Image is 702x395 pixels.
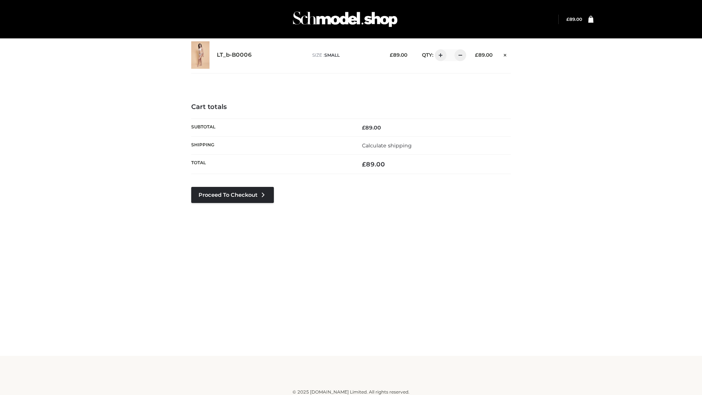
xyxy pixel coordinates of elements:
th: Subtotal [191,118,351,136]
p: size : [312,52,378,59]
bdi: 89.00 [362,161,385,168]
h4: Cart totals [191,103,511,111]
a: Proceed to Checkout [191,187,274,203]
th: Total [191,155,351,174]
a: Remove this item [500,49,511,59]
bdi: 89.00 [566,16,582,22]
span: £ [362,161,366,168]
bdi: 89.00 [362,124,381,131]
bdi: 89.00 [475,52,492,58]
th: Shipping [191,136,351,154]
span: £ [475,52,478,58]
a: £89.00 [566,16,582,22]
span: SMALL [324,52,340,58]
a: Calculate shipping [362,142,412,149]
span: £ [566,16,569,22]
bdi: 89.00 [390,52,407,58]
div: QTY: [415,49,464,61]
a: LT_b-B0006 [217,52,252,59]
img: Schmodel Admin 964 [290,5,400,34]
span: £ [390,52,393,58]
span: £ [362,124,365,131]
